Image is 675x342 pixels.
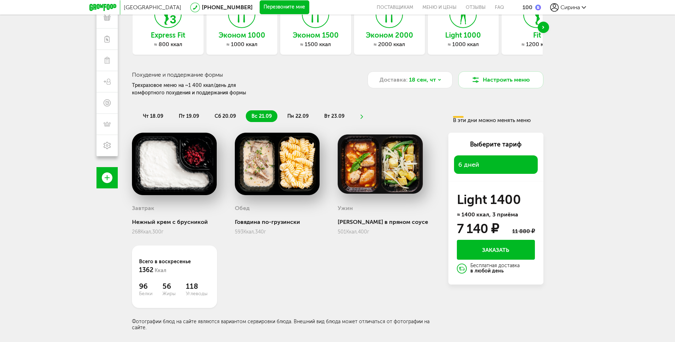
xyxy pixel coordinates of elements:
span: г [264,229,266,235]
div: ≈ 1000 ккал [206,41,277,48]
span: чт 18.09 [143,113,163,119]
h3: Light 1000 [428,31,499,39]
a: [PHONE_NUMBER] [202,4,253,11]
span: 18 сен, чт [409,76,436,84]
div: Говядина по-грузински [235,219,320,225]
div: 593 340 [235,229,320,235]
span: Жиры [162,291,186,297]
div: 11 880 ₽ [512,228,535,235]
div: ≈ 2000 ккал [354,41,425,48]
div: Трехразовое меню на ~1 400 ккал/день для комфортного похудения и поддержания формы [132,82,268,96]
strong: в любой день [470,268,504,274]
div: 268 300 [132,229,217,235]
span: Ккал, [346,229,358,235]
img: big_5UpieqWwH92fAEHI.png [338,133,423,195]
div: Нежный крем с брусникой [132,219,217,225]
span: Ккал [155,267,166,274]
span: Белки [139,291,162,297]
div: ≈ 1200 ккал [502,41,572,48]
div: Бесплатная доставка [470,263,520,274]
img: big_m8cDPv4OcxW0p6rM.png [235,133,320,195]
span: 96 [139,282,162,291]
h3: Ужин [338,205,353,211]
span: сб 20.09 [215,113,236,119]
span: 1362 [139,266,153,274]
button: Заказать [457,240,535,260]
span: Доставка: [380,76,408,84]
div: Next slide [538,22,549,33]
h3: Эконом 2000 [354,31,425,39]
div: 7 140 ₽ [457,223,499,235]
span: ≈ 1400 ккал, 3 приёма [457,211,518,218]
span: 6 дней [458,160,533,170]
span: пт 19.09 [179,113,199,119]
span: Сирина [560,4,580,11]
span: Ккал, [140,229,152,235]
span: 56 [162,282,186,291]
span: г [367,229,369,235]
h3: Light 1400 [457,194,535,205]
h3: Похудение и поддержание формы [132,71,352,78]
div: Выберите тариф [454,140,538,149]
button: Перезвоните мне [260,0,309,15]
button: Настроить меню [458,71,543,88]
div: 100 [522,4,532,11]
div: ≈ 1000 ккал [428,41,499,48]
span: Углеводы [186,291,209,297]
div: ≈ 1500 ккал [280,41,351,48]
div: ≈ 800 ккал [133,41,204,48]
div: Всего в воскресенье [139,258,210,275]
div: Фотографии блюд на сайте являются вариантом сервировки блюда. Внешний вид блюда может отличаться ... [132,319,437,331]
img: bonus_b.cdccf46.png [535,5,541,10]
span: [GEOGRAPHIC_DATA] [124,4,181,11]
span: г [161,229,164,235]
h3: Завтрак [132,205,154,211]
span: 118 [186,282,209,291]
span: Ккал, [243,229,255,235]
h3: Эконом 1500 [280,31,351,39]
span: вс 21.09 [251,113,272,119]
h3: Express Fit [133,31,204,39]
h3: Обед [235,205,250,211]
div: В эти дни можно менять меню [453,116,541,123]
span: вт 23.09 [324,113,344,119]
div: [PERSON_NAME] в пряном соусе [338,219,428,225]
div: 501 400 [338,229,428,235]
span: пн 22.09 [287,113,309,119]
h3: Fit [502,31,572,39]
img: big_YplubhGIsFkQ4Gk5.png [132,133,217,195]
h3: Эконом 1000 [206,31,277,39]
